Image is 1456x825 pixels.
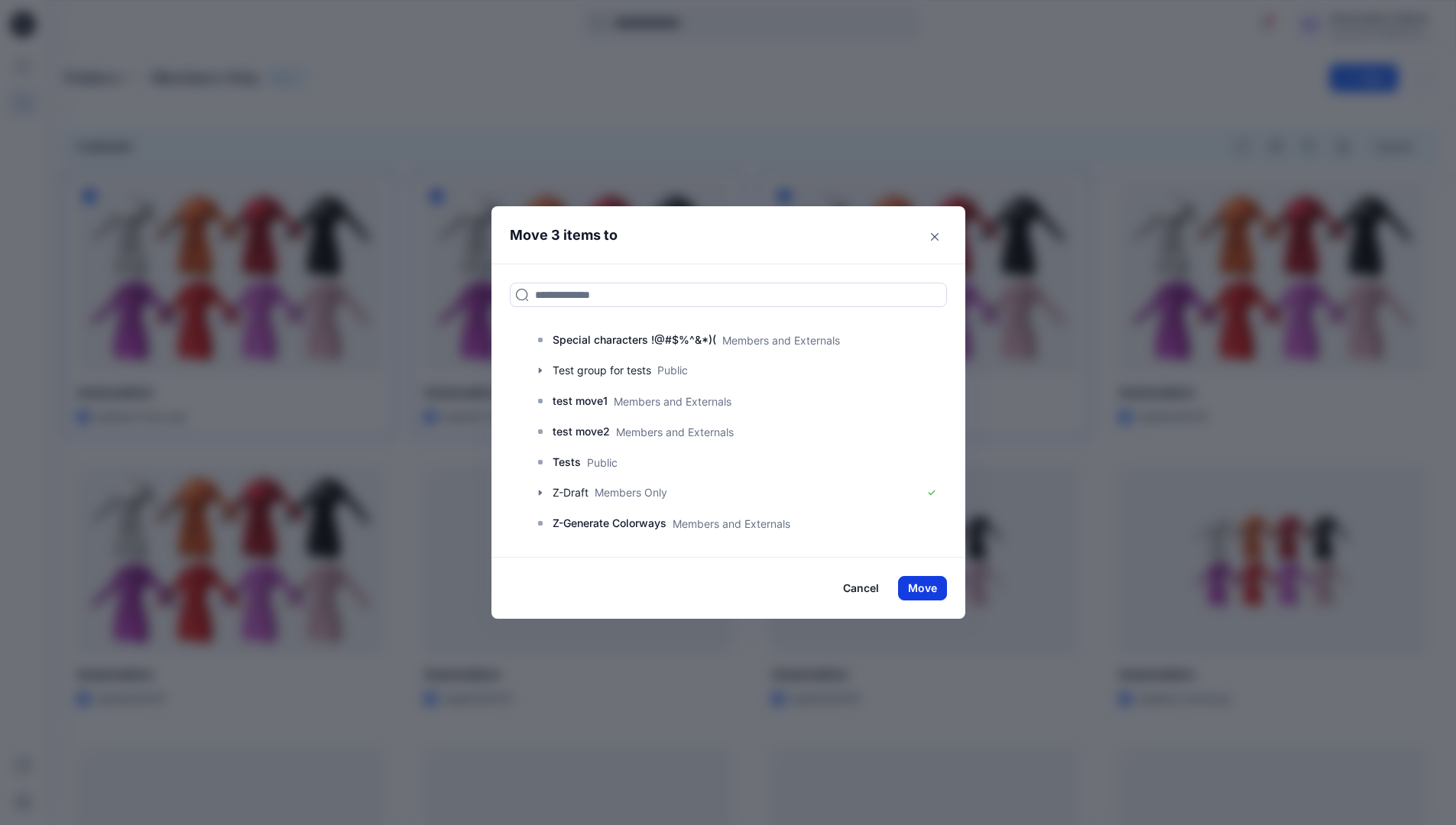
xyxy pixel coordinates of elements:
p: Members and Externals [614,393,731,409]
p: test move1 [553,392,608,410]
p: Tests [553,453,581,471]
p: Members and Externals [616,424,734,440]
header: Move 3 items to [491,206,942,264]
p: Members and Externals [722,332,840,348]
p: test move2 [553,422,610,441]
button: Close [923,225,947,249]
p: Public [587,455,618,471]
p: Members and Externals [673,516,790,532]
button: Cancel [833,576,889,600]
p: Z-Generate Colorways [553,514,666,532]
button: Move [898,576,947,600]
p: Special characters !@#$%^&*)( [553,331,716,349]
